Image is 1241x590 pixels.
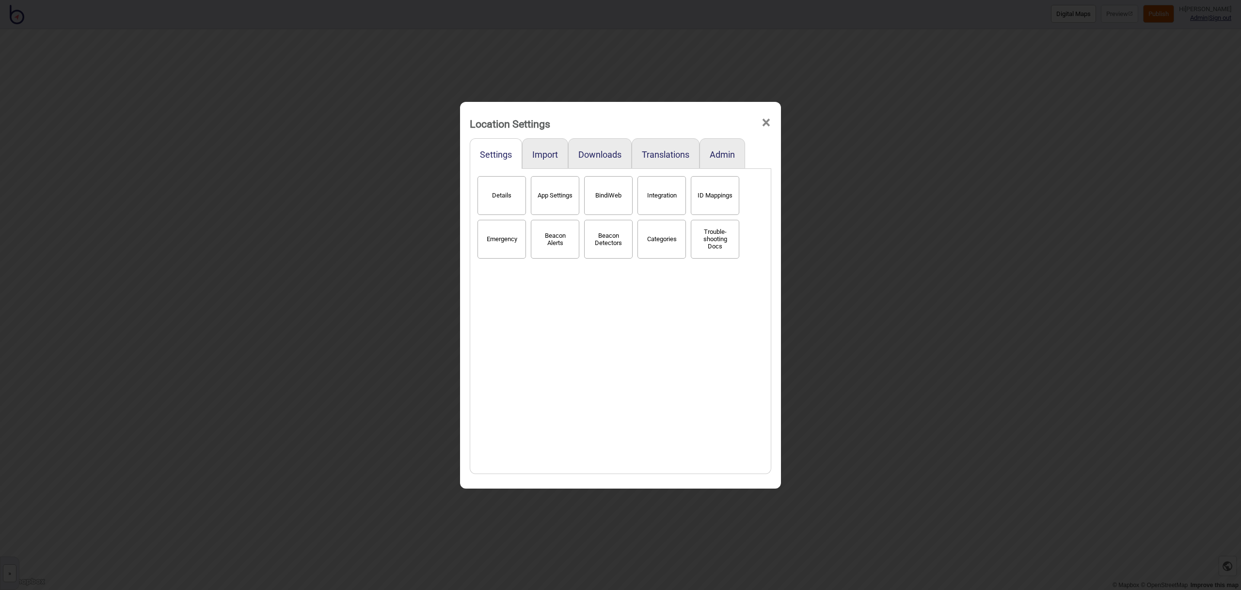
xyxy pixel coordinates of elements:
[531,176,579,215] button: App Settings
[761,107,771,139] span: ×
[480,149,512,160] button: Settings
[635,233,688,243] a: Categories
[531,220,579,259] button: Beacon Alerts
[637,220,686,259] button: Categories
[470,114,550,134] div: Location Settings
[691,220,739,259] button: Trouble-shooting Docs
[584,220,633,259] button: Beacon Detectors
[477,220,526,259] button: Emergency
[710,149,735,160] button: Admin
[688,233,742,243] a: Trouble-shooting Docs
[532,149,558,160] button: Import
[637,176,686,215] button: Integration
[578,149,621,160] button: Downloads
[642,149,689,160] button: Translations
[691,176,739,215] button: ID Mappings
[584,176,633,215] button: BindiWeb
[477,176,526,215] button: Details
